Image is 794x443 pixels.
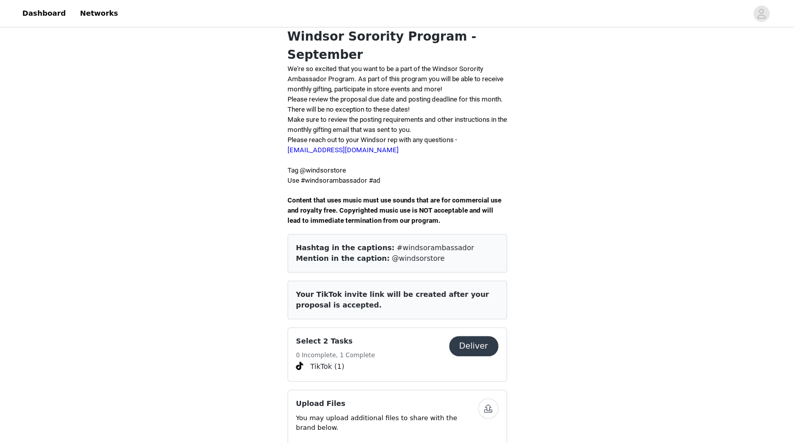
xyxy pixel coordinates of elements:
span: Your TikTok invite link will be created after your proposal is accepted. [296,290,489,309]
span: Tag @windsorstore [288,166,346,174]
h5: 0 Incomplete, 1 Complete [296,351,375,360]
span: We're so excited that you want to be a part of the Windsor Sorority Ambassador Program. As part o... [288,65,503,93]
span: Use #windsorambassador #ad [288,177,380,184]
span: @windsorstore [392,254,444,262]
a: [EMAIL_ADDRESS][DOMAIN_NAME] [288,146,399,154]
span: Please review the proposal due date and posting deadline for this month. There will be no excepti... [288,95,503,113]
a: Networks [74,2,124,25]
button: Deliver [449,336,498,356]
p: You may upload additional files to share with the brand below. [296,413,478,433]
h4: Select 2 Tasks [296,336,375,347]
a: Dashboard [16,2,72,25]
span: Hashtag in the captions: [296,244,395,252]
span: Content that uses music must use sounds that are for commercial use and royalty free. Copyrighted... [288,196,503,224]
div: avatar [756,6,766,22]
h4: Upload Files [296,398,478,409]
div: Select 2 Tasks [288,327,507,382]
span: Make sure to review the posting requirements and other instructions in the monthly gifting email ... [288,116,507,133]
h1: Windsor Sorority Program - September [288,27,507,64]
span: Please reach out to your Windsor rep with any questions - [288,136,457,154]
span: #windsorambassador [397,244,474,252]
span: TikTok (1) [310,361,344,372]
span: Mention in the caption: [296,254,390,262]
